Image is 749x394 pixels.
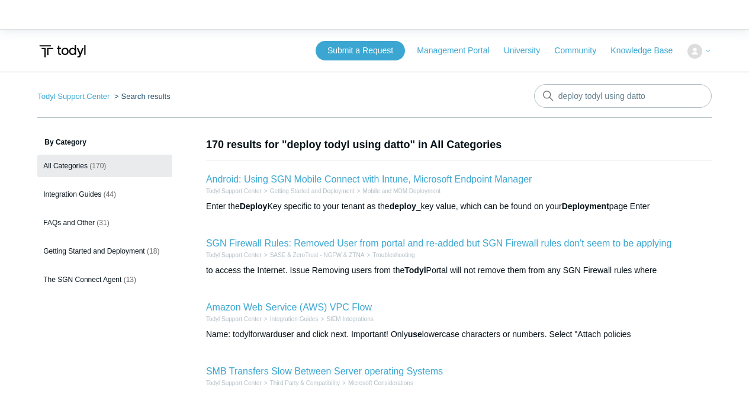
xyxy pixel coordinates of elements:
[270,252,365,258] a: SASE & ZeroTrust - NGFW & ZTNA
[504,44,552,57] a: University
[206,328,712,341] div: Name: todylforwarduser and click next. Important! Only lowercase characters or numbers. Select "A...
[206,302,372,312] a: Amazon Web Service (AWS) VPC Flow
[37,92,110,101] a: Todyl Support Center
[37,40,88,62] img: Todyl Support Center Help Center home page
[206,380,262,386] a: Todyl Support Center
[206,264,712,277] div: to access the Internet. Issue Removing users from the Portal will not remove them from any SGN Fi...
[37,92,112,101] li: Todyl Support Center
[206,174,532,184] a: Android: Using SGN Mobile Connect with Intune, Microsoft Endpoint Manager
[417,44,501,57] a: Management Portal
[408,329,422,339] em: use
[206,315,262,323] li: Todyl Support Center
[104,190,116,198] span: (44)
[206,187,262,196] li: Todyl Support Center
[206,366,443,376] a: SMB Transfers Slow Between Server operating Systems
[43,276,121,284] span: The SGN Connect Agent
[37,183,172,206] a: Integration Guides (44)
[97,219,109,227] span: (31)
[206,137,712,153] h1: 170 results for "deploy todyl using datto" in All Categories
[37,212,172,234] a: FAQs and Other (31)
[348,380,413,386] a: Microsoft Considerations
[89,162,106,170] span: (170)
[318,315,373,323] li: SIEM Integrations
[37,240,172,262] a: Getting Started and Deployment (18)
[404,265,426,275] em: Todyl
[364,251,414,260] li: Troubleshooting
[372,252,414,258] a: Troubleshooting
[355,187,441,196] li: Mobile and MDM Deployment
[554,44,608,57] a: Community
[206,316,262,322] a: Todyl Support Center
[534,84,712,108] input: Search
[562,201,609,211] em: Deployment
[610,44,684,57] a: Knowledge Base
[270,188,355,194] a: Getting Started and Deployment
[270,380,340,386] a: Third Party & Compatibility
[316,41,405,60] a: Submit a Request
[206,379,262,387] li: Todyl Support Center
[206,188,262,194] a: Todyl Support Center
[326,316,373,322] a: SIEM Integrations
[362,188,441,194] a: Mobile and MDM Deployment
[262,379,340,387] li: Third Party & Compatibility
[37,268,172,291] a: The SGN Connect Agent (13)
[112,92,171,101] li: Search results
[43,190,101,198] span: Integration Guides
[206,238,672,248] a: SGN Firewall Rules: Removed User from portal and re-added but SGN Firewall rules don't seem to be...
[340,379,413,387] li: Microsoft Considerations
[206,251,262,260] li: Todyl Support Center
[390,201,416,211] em: deploy
[270,316,319,322] a: Integration Guides
[124,276,136,284] span: (13)
[262,251,365,260] li: SASE & ZeroTrust - NGFW & ZTNA
[43,219,95,227] span: FAQs and Other
[43,247,144,255] span: Getting Started and Deployment
[206,252,262,258] a: Todyl Support Center
[240,201,268,211] em: Deploy
[37,155,172,177] a: All Categories (170)
[37,137,172,148] h3: By Category
[262,315,319,323] li: Integration Guides
[147,247,159,255] span: (18)
[43,162,88,170] span: All Categories
[262,187,355,196] li: Getting Started and Deployment
[206,200,712,213] div: Enter the Key specific to your tenant as the _key value, which can be found on your page Enter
